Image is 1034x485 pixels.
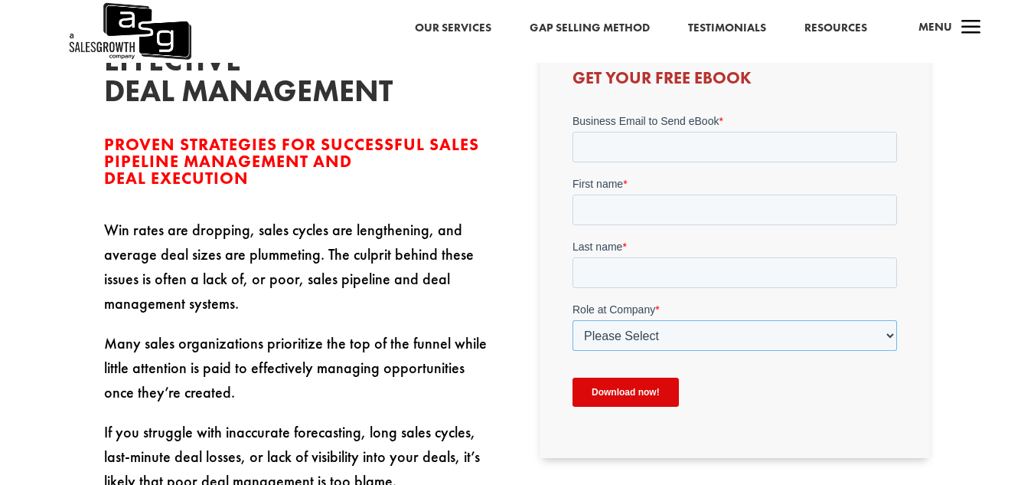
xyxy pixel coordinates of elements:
[572,113,897,434] iframe: Form 0
[804,18,867,38] a: Resources
[415,18,491,38] a: Our Services
[530,18,650,38] a: Gap Selling Method
[956,13,987,44] span: a
[104,331,494,420] p: Many sales organizations prioritize the top of the funnel while little attention is paid to effec...
[918,19,952,34] span: Menu
[688,18,766,38] a: Testimonials
[104,45,334,114] h2: Effective DEAL MANAGEMENT
[104,133,479,189] span: Proven Strategies for Successful Sales Pipeline Management and Deal Execution
[104,218,494,331] p: Win rates are dropping, sales cycles are lengthening, and average deal sizes are plummeting. The ...
[572,70,897,94] h3: Get Your Free Ebook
